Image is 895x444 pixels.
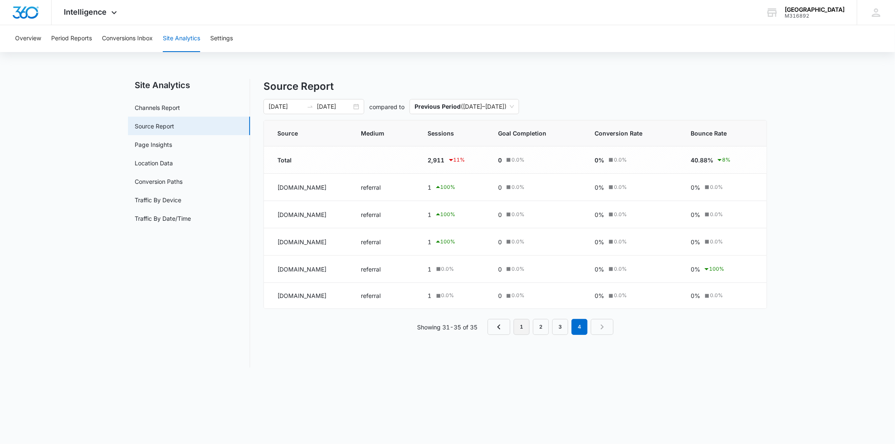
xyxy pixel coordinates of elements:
div: 0.0 % [607,156,627,164]
button: Site Analytics [163,25,200,52]
div: 2,911 [428,155,478,165]
nav: Pagination [488,319,613,335]
div: 11 % [448,155,465,165]
div: 8 % [716,155,731,165]
div: 0% [691,238,753,246]
div: 0.0 % [505,292,524,299]
span: Medium [361,129,395,138]
div: 0% [595,156,671,165]
a: Location Data [135,159,173,167]
div: 0% [595,265,671,274]
td: [DOMAIN_NAME] [264,201,351,228]
div: 0 [498,156,574,165]
a: Page 1 [514,319,530,335]
a: Page Insights [135,140,172,149]
span: ( [DATE] – [DATE] ) [415,99,514,114]
div: 100 % [435,209,456,219]
button: Conversions Inbox [102,25,153,52]
div: 0% [691,291,753,300]
button: Period Reports [51,25,92,52]
div: 0.0 % [607,265,627,273]
div: 0.0 % [435,265,454,273]
a: Page 2 [533,319,549,335]
a: Traffic By Device [135,196,181,204]
div: 0 [498,238,574,246]
div: 0.0 % [505,238,524,246]
p: Showing 31-35 of 35 [417,323,478,332]
td: referral [351,201,417,228]
div: 0 [498,265,574,274]
input: Start date [269,102,303,111]
div: 0% [595,210,671,219]
h4: Source Report [264,79,767,94]
span: Source [277,129,329,138]
span: Bounce Rate [691,129,741,138]
div: 0.0 % [435,292,454,299]
p: compared to [369,102,404,111]
div: 100 % [435,237,456,247]
div: 1 [428,265,478,274]
div: account id [785,13,845,19]
div: 0% [595,238,671,246]
div: 0.0 % [703,238,723,246]
td: referral [351,283,417,309]
div: 0 [498,291,574,300]
div: 100 % [435,182,456,192]
td: referral [351,174,417,201]
div: 0.0 % [703,183,723,191]
span: Intelligence [64,8,107,16]
div: 0.0 % [505,183,524,191]
div: 0.0 % [607,211,627,218]
div: 100 % [703,264,724,274]
div: 0 [498,210,574,219]
div: 0.0 % [505,211,524,218]
span: to [307,103,313,110]
h2: Site Analytics [128,79,250,91]
div: 0 [498,183,574,192]
a: Conversion Paths [135,177,183,186]
div: 0% [595,183,671,192]
div: 0.0 % [505,156,524,164]
p: Previous Period [415,103,461,110]
span: Conversion Rate [595,129,658,138]
a: Source Report [135,122,174,131]
td: referral [351,256,417,283]
td: [DOMAIN_NAME] [264,174,351,201]
div: 0% [595,291,671,300]
div: 0.0 % [505,265,524,273]
td: referral [351,228,417,256]
div: 0.0 % [607,292,627,299]
div: 1 [428,291,478,300]
td: [DOMAIN_NAME] [264,228,351,256]
div: 0% [691,210,753,219]
div: 0.0 % [607,238,627,246]
a: Previous Page [488,319,510,335]
a: Page 3 [552,319,568,335]
input: End date [317,102,352,111]
span: swap-right [307,103,313,110]
div: account name [785,6,845,13]
span: Sessions [428,129,466,138]
td: [DOMAIN_NAME] [264,256,351,283]
td: Total [264,146,351,174]
div: 0% [691,264,753,274]
td: [DOMAIN_NAME] [264,283,351,309]
div: 40.88% [691,155,753,165]
div: 1 [428,209,478,219]
div: 0.0 % [703,211,723,218]
div: 1 [428,237,478,247]
span: Goal Completion [498,129,562,138]
em: 4 [571,319,587,335]
a: Channels Report [135,103,180,112]
div: 1 [428,182,478,192]
a: Traffic By Date/Time [135,214,191,223]
button: Settings [210,25,233,52]
div: 0.0 % [607,183,627,191]
button: Overview [15,25,41,52]
div: 0.0 % [703,292,723,299]
div: 0% [691,183,753,192]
